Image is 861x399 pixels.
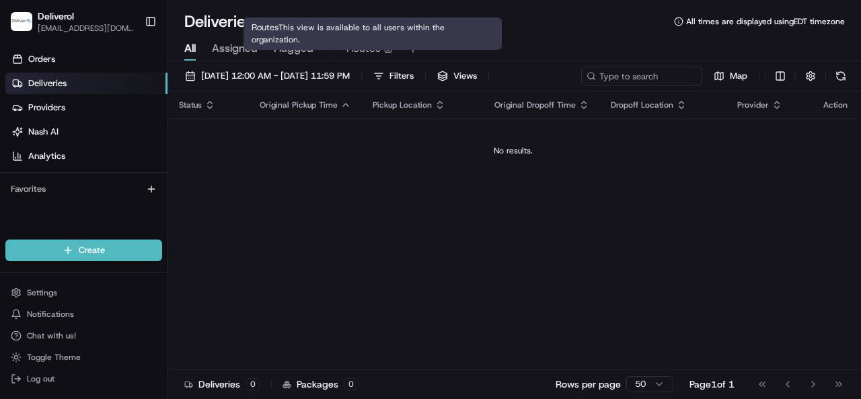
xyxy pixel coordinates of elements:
div: Favorites [5,178,162,200]
span: Deliveries [28,77,67,89]
div: Page 1 of 1 [689,377,735,391]
span: Analytics [28,150,65,162]
div: Action [823,100,848,110]
span: Original Pickup Time [260,100,338,110]
button: Chat with us! [5,326,162,345]
button: [DATE] 12:00 AM - [DATE] 11:59 PM [179,67,356,85]
div: No results. [174,145,853,156]
span: Pickup Location [373,100,432,110]
span: [DATE] 12:00 AM - [DATE] 11:59 PM [201,70,350,82]
a: Providers [5,97,167,118]
span: Map [730,70,747,82]
span: Nash AI [28,126,59,138]
button: Map [708,67,753,85]
button: Refresh [831,67,850,85]
button: Notifications [5,305,162,324]
button: Views [431,67,483,85]
span: Settings [27,287,57,298]
div: 0 [246,378,260,390]
div: Routes [244,17,502,50]
span: This view is available to all users within the organization. [252,22,445,45]
div: Packages [283,377,359,391]
button: Toggle Theme [5,348,162,367]
span: Chat with us! [27,330,76,341]
span: Original Dropoff Time [494,100,576,110]
img: Deliverol [11,12,32,31]
button: Log out [5,369,162,388]
button: DeliverolDeliverol[EMAIL_ADDRESS][DOMAIN_NAME] [5,5,139,38]
input: Type to search [581,67,702,85]
a: Nash AI [5,121,167,143]
a: Orders [5,48,167,70]
button: Deliverol [38,9,74,23]
a: Deliveries [5,73,167,94]
span: Providers [28,102,65,114]
span: Orders [28,53,55,65]
h1: Deliveries [184,11,253,32]
button: [EMAIL_ADDRESS][DOMAIN_NAME] [38,23,134,34]
span: Views [453,70,477,82]
a: Analytics [5,145,167,167]
span: Create [79,244,105,256]
span: Log out [27,373,54,384]
span: Assigned [212,40,258,57]
div: Deliveries [184,377,260,391]
span: Status [179,100,202,110]
span: All [184,40,196,57]
span: Filters [389,70,414,82]
span: Toggle Theme [27,352,81,363]
p: Rows per page [556,377,621,391]
button: Settings [5,283,162,302]
span: Provider [737,100,769,110]
button: Filters [367,67,420,85]
span: Notifications [27,309,74,320]
span: Dropoff Location [611,100,673,110]
span: All times are displayed using EDT timezone [686,16,845,27]
div: 0 [344,378,359,390]
button: Create [5,240,162,261]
